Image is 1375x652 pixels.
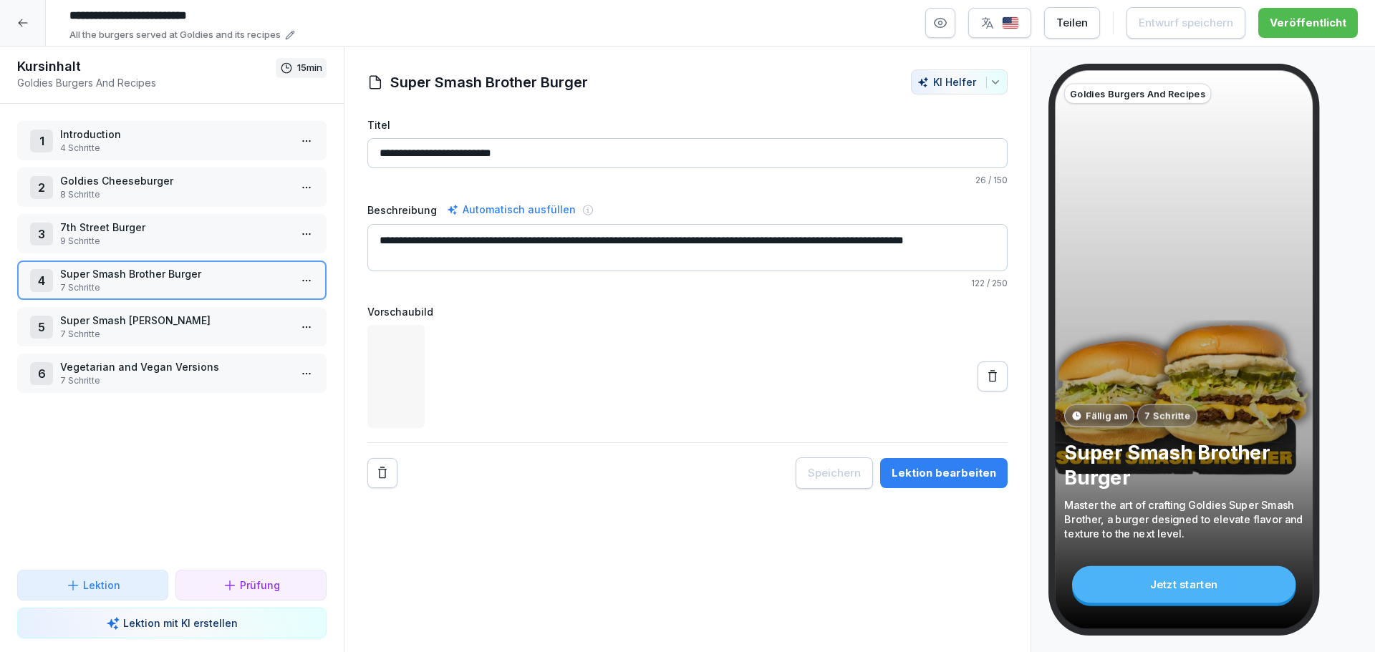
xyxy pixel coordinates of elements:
[975,175,986,185] span: 26
[17,75,276,90] p: Goldies Burgers And Recipes
[17,214,327,253] div: 37th Street Burger9 Schritte
[60,235,289,248] p: 9 Schritte
[60,220,289,235] p: 7th Street Burger
[911,69,1008,94] button: KI Helfer
[60,328,289,341] p: 7 Schritte
[1056,15,1088,31] div: Teilen
[17,121,327,160] div: 1Introduction4 Schritte
[1002,16,1019,30] img: us.svg
[367,117,1008,132] label: Titel
[1139,15,1233,31] div: Entwurf speichern
[60,359,289,374] p: Vegetarian and Vegan Versions
[1086,409,1127,422] p: Fällig am
[367,304,1008,319] label: Vorschaubild
[30,316,53,339] div: 5
[83,578,120,593] p: Lektion
[1258,8,1358,38] button: Veröffentlicht
[1070,87,1205,100] p: Goldies Burgers And Recipes
[240,578,280,593] p: Prüfung
[917,76,1001,88] div: KI Helfer
[17,570,168,600] button: Lektion
[1064,498,1303,541] p: Master the art of crafting Goldies Super Smash Brother, a burger designed to elevate flavor and t...
[971,278,985,288] span: 122
[17,58,276,75] h1: Kursinhalt
[444,201,579,218] div: Automatisch ausfüllen
[892,465,996,481] div: Lektion bearbeiten
[1064,440,1303,490] p: Super Smash Brother Burger
[367,277,1008,290] p: / 250
[30,130,53,152] div: 1
[17,167,327,207] div: 2Goldies Cheeseburger8 Schritte
[60,173,289,188] p: Goldies Cheeseburger
[1126,7,1245,39] button: Entwurf speichern
[1270,15,1346,31] div: Veröffentlicht
[367,174,1008,187] p: / 150
[60,127,289,142] p: Introduction
[1072,566,1296,603] div: Jetzt starten
[175,570,327,600] button: Prüfung
[60,281,289,294] p: 7 Schritte
[1144,409,1190,422] p: 7 Schritte
[60,266,289,281] p: Super Smash Brother Burger
[390,72,588,93] h1: Super Smash Brother Burger
[30,223,53,245] div: 3
[69,28,281,42] p: All the burgers served at Goldies and its recipes
[808,465,861,481] div: Speichern
[60,142,289,155] p: 4 Schritte
[30,269,53,292] div: 4
[60,313,289,328] p: Super Smash [PERSON_NAME]
[17,608,327,638] button: Lektion mit KI erstellen
[880,458,1008,488] button: Lektion bearbeiten
[1044,7,1100,39] button: Teilen
[60,374,289,387] p: 7 Schritte
[297,61,322,75] p: 15 min
[17,261,327,300] div: 4Super Smash Brother Burger7 Schritte
[123,615,238,631] p: Lektion mit KI erstellen
[367,203,437,218] label: Beschreibung
[17,354,327,393] div: 6Vegetarian and Vegan Versions7 Schritte
[30,362,53,385] div: 6
[17,307,327,346] div: 5Super Smash [PERSON_NAME]7 Schritte
[60,188,289,201] p: 8 Schritte
[367,458,397,488] button: Remove
[30,176,53,199] div: 2
[796,457,873,489] button: Speichern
